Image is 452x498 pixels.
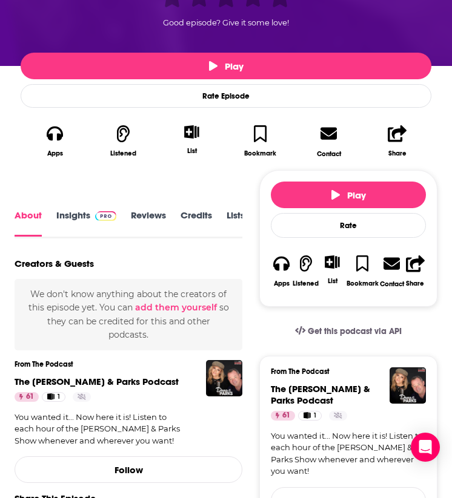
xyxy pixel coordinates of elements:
[271,383,370,406] span: The [PERSON_NAME] & Parks Podcast
[47,149,63,157] div: Apps
[158,117,226,162] div: Show More ButtonList
[406,280,424,287] div: Share
[405,247,426,295] button: Share
[21,84,431,108] div: Rate Episode
[347,280,379,287] div: Bookmark
[58,391,60,403] span: 1
[15,392,39,402] a: 61
[15,411,184,447] a: You wanted it... Now here it is! Listen to each hour of the [PERSON_NAME] & Parks Show whenever a...
[15,258,94,269] h2: Creators & Guests
[390,367,426,404] img: The Dana & Parks Podcast
[274,280,290,287] div: Apps
[363,117,431,165] button: Share
[379,247,405,295] a: Contact
[187,146,197,155] div: List
[380,280,404,288] div: Contact
[110,149,136,157] div: Listened
[15,211,42,237] a: About
[346,247,379,295] button: Bookmark
[331,189,366,201] span: Play
[163,18,289,27] span: Good episode? Give it some love!
[292,247,319,295] button: Listened
[285,316,411,346] a: Get this podcast via API
[42,392,65,402] a: 1
[411,433,440,462] div: Open Intercom Messenger
[388,149,407,157] div: Share
[308,326,402,336] span: Get this podcast via API
[179,125,204,139] button: Show More Button
[271,213,426,238] div: Rate
[314,410,316,422] span: 1
[209,61,244,72] span: Play
[206,360,242,396] img: The Dana & Parks Podcast
[15,360,233,369] h3: From The Podcast
[271,411,295,421] a: 61
[26,391,34,403] span: 61
[319,247,345,292] div: Show More ButtonList
[89,117,158,165] button: Listened
[328,277,337,285] div: List
[181,211,212,237] a: Credits
[244,149,276,157] div: Bookmark
[293,280,319,287] div: Listened
[282,410,290,422] span: 61
[56,211,116,237] a: InsightsPodchaser Pro
[294,117,363,165] a: Contact
[15,376,179,387] a: The Dana & Parks Podcast
[226,117,294,165] button: Bookmark
[28,289,229,340] span: We don't know anything about the creators of this episode yet . You can so they can be credited f...
[135,303,217,312] button: add them yourself
[317,149,341,158] div: Contact
[15,376,179,387] span: The [PERSON_NAME] & Parks Podcast
[131,211,166,237] a: Reviews
[227,211,245,237] a: Lists
[271,182,426,208] button: Play
[320,255,345,269] button: Show More Button
[271,247,292,295] button: Apps
[21,53,431,79] button: Play
[15,456,242,483] button: Follow
[21,117,89,165] button: Apps
[271,383,370,406] a: The Dana & Parks Podcast
[271,430,426,477] a: You wanted it... Now here it is! Listen to each hour of the [PERSON_NAME] & Parks Show whenever a...
[271,367,416,376] h3: From The Podcast
[95,211,116,221] img: Podchaser Pro
[298,411,322,421] a: 1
